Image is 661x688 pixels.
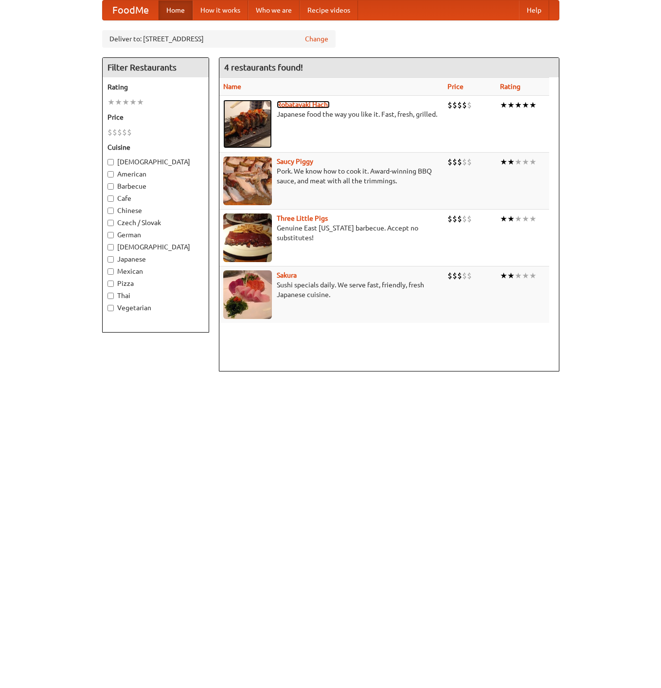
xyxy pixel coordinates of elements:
li: ★ [522,213,529,224]
li: ★ [522,270,529,281]
li: ★ [522,100,529,110]
li: $ [452,213,457,224]
input: German [107,232,114,238]
li: $ [462,100,467,110]
a: Price [447,83,464,90]
p: Pork. We know how to cook it. Award-winning BBQ sauce, and meat with all the trimmings. [223,166,440,186]
li: $ [127,127,132,138]
input: Barbecue [107,183,114,190]
a: Name [223,83,241,90]
li: ★ [529,213,536,224]
input: [DEMOGRAPHIC_DATA] [107,244,114,250]
li: ★ [500,213,507,224]
img: robatayaki.jpg [223,100,272,148]
li: ★ [515,100,522,110]
li: ★ [500,100,507,110]
input: American [107,171,114,177]
li: ★ [129,97,137,107]
li: ★ [122,97,129,107]
li: ★ [522,157,529,167]
a: Home [159,0,193,20]
li: ★ [115,97,122,107]
li: $ [112,127,117,138]
label: Cafe [107,194,204,203]
li: ★ [529,270,536,281]
p: Japanese food the way you like it. Fast, fresh, grilled. [223,109,440,119]
input: Vegetarian [107,305,114,311]
li: $ [467,213,472,224]
li: ★ [507,157,515,167]
li: $ [452,270,457,281]
a: Change [305,34,328,44]
label: Barbecue [107,181,204,191]
label: [DEMOGRAPHIC_DATA] [107,157,204,167]
li: ★ [529,157,536,167]
ng-pluralize: 4 restaurants found! [224,63,303,72]
img: saucy.jpg [223,157,272,205]
a: Three Little Pigs [277,214,328,222]
li: ★ [137,97,144,107]
li: $ [447,213,452,224]
li: $ [467,157,472,167]
li: $ [467,270,472,281]
p: Genuine East [US_STATE] barbecue. Accept no substitutes! [223,223,440,243]
li: ★ [500,270,507,281]
input: Czech / Slovak [107,220,114,226]
li: $ [122,127,127,138]
p: Sushi specials daily. We serve fast, friendly, fresh Japanese cuisine. [223,280,440,300]
a: How it works [193,0,248,20]
img: littlepigs.jpg [223,213,272,262]
li: ★ [507,100,515,110]
div: Deliver to: [STREET_ADDRESS] [102,30,336,48]
a: Help [519,0,549,20]
li: $ [452,157,457,167]
li: $ [447,100,452,110]
li: $ [447,157,452,167]
a: Sakura [277,271,297,279]
li: $ [462,157,467,167]
input: [DEMOGRAPHIC_DATA] [107,159,114,165]
li: ★ [507,270,515,281]
a: Saucy Piggy [277,158,313,165]
h5: Cuisine [107,142,204,152]
li: $ [457,157,462,167]
li: $ [462,213,467,224]
li: $ [447,270,452,281]
label: Japanese [107,254,204,264]
li: $ [457,270,462,281]
input: Chinese [107,208,114,214]
li: $ [457,213,462,224]
li: ★ [107,97,115,107]
input: Pizza [107,281,114,287]
h4: Filter Restaurants [103,58,209,77]
a: Robatayaki Hachi [277,101,330,108]
label: German [107,230,204,240]
li: ★ [515,213,522,224]
label: [DEMOGRAPHIC_DATA] [107,242,204,252]
label: Czech / Slovak [107,218,204,228]
input: Japanese [107,256,114,263]
h5: Rating [107,82,204,92]
li: ★ [515,157,522,167]
input: Thai [107,293,114,299]
a: Who we are [248,0,300,20]
li: ★ [500,157,507,167]
li: $ [452,100,457,110]
li: $ [107,127,112,138]
li: ★ [507,213,515,224]
li: $ [457,100,462,110]
a: Rating [500,83,520,90]
li: ★ [529,100,536,110]
li: $ [462,270,467,281]
li: $ [467,100,472,110]
input: Cafe [107,195,114,202]
label: American [107,169,204,179]
input: Mexican [107,268,114,275]
h5: Price [107,112,204,122]
label: Mexican [107,266,204,276]
label: Pizza [107,279,204,288]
